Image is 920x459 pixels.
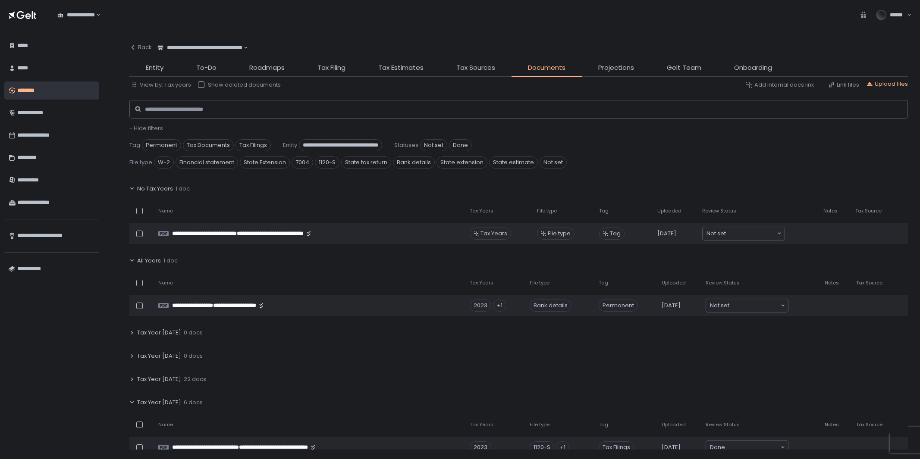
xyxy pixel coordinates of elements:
[825,422,839,428] span: Notes
[599,300,638,312] span: Permanent
[183,139,234,151] span: Tax Documents
[184,352,203,360] span: 0 docs
[184,375,206,383] span: 22 docs
[706,229,726,238] span: Not set
[146,63,163,73] span: Entity
[610,230,621,237] span: Tag
[249,63,285,73] span: Roadmaps
[598,63,634,73] span: Projections
[470,300,491,312] div: 2023
[530,300,571,312] div: Bank details
[394,141,418,149] span: Statuses
[556,441,569,453] div: +1
[662,422,686,428] span: Uploaded
[537,208,557,214] span: File type
[662,443,681,451] span: [DATE]
[129,44,152,51] div: Back
[825,280,839,286] span: Notes
[158,280,173,286] span: Name
[184,329,203,337] span: 0 docs
[855,208,882,214] span: Tax Source
[129,159,152,166] span: File type
[706,441,788,454] div: Search for option
[315,156,339,169] span: 1120-S
[129,39,152,56] button: Back
[599,208,609,214] span: Tag
[599,422,608,428] span: Tag
[702,208,736,214] span: Review Status
[662,280,686,286] span: Uploaded
[706,422,740,428] span: Review Status
[317,63,345,73] span: Tax Filing
[283,141,297,149] span: Entity
[137,352,181,360] span: Tax Year [DATE]
[866,80,908,88] button: Upload files
[493,300,506,312] div: +1
[706,280,740,286] span: Review Status
[530,422,549,428] span: File type
[158,208,173,214] span: Name
[599,280,608,286] span: Tag
[154,156,174,169] span: W-2
[142,139,181,151] span: Permanent
[725,443,780,452] input: Search for option
[599,441,634,453] span: Tax Filings
[856,280,882,286] span: Tax Source
[420,139,447,151] span: Not set
[129,141,140,149] span: Tag
[828,81,859,89] button: Link files
[530,280,549,286] span: File type
[137,399,181,406] span: Tax Year [DATE]
[176,156,238,169] span: Financial statement
[734,63,772,73] span: Onboarding
[137,329,181,337] span: Tax Year [DATE]
[703,227,785,240] div: Search for option
[235,139,271,151] span: Tax Filings
[449,139,472,151] span: Done
[378,63,424,73] span: Tax Estimates
[436,156,487,169] span: State extension
[667,63,701,73] span: Gelt Team
[393,156,435,169] span: Bank details
[137,257,161,265] span: All Years
[240,156,290,169] span: State Extension
[341,156,391,169] span: State tax return
[137,185,173,193] span: No Tax Years
[456,63,495,73] span: Tax Sources
[470,422,493,428] span: Tax Years
[528,63,565,73] span: Documents
[196,63,217,73] span: To-Do
[548,230,571,237] span: File type
[480,230,507,237] span: Tax Years
[470,280,493,286] span: Tax Years
[184,399,203,406] span: 6 docs
[856,422,882,428] span: Tax Source
[657,230,676,237] span: [DATE]
[710,301,729,310] span: Not set
[292,156,313,169] span: 7004
[706,299,788,312] div: Search for option
[470,208,493,214] span: Tax Years
[470,441,491,453] div: 2023
[158,422,173,428] span: Name
[657,208,681,214] span: Uploaded
[823,208,838,214] span: Notes
[131,81,191,89] button: View by: Tax years
[726,229,776,238] input: Search for option
[163,257,178,265] span: 1 doc
[129,125,163,132] button: - Hide filters
[662,302,681,309] span: [DATE]
[710,443,725,452] span: Done
[129,124,163,132] span: - Hide filters
[746,81,814,89] button: Add internal docs link
[540,156,567,169] span: Not set
[152,39,248,57] div: Search for option
[137,375,181,383] span: Tax Year [DATE]
[729,301,780,310] input: Search for option
[530,441,554,453] div: 1120-S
